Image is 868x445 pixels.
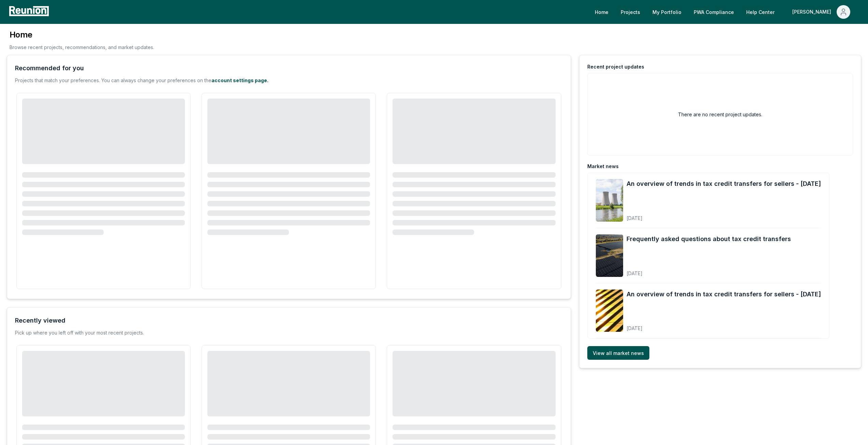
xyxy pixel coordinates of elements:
img: An overview of trends in tax credit transfers for sellers - September 2025 [596,290,623,332]
a: Projects [615,5,646,19]
div: Recently viewed [15,316,65,325]
a: Home [589,5,614,19]
a: Help Center [741,5,780,19]
div: [DATE] [627,320,821,332]
a: Frequently asked questions about tax credit transfers [627,234,791,244]
div: Market news [587,163,619,170]
div: [DATE] [627,265,791,277]
nav: Main [589,5,861,19]
img: Frequently asked questions about tax credit transfers [596,234,623,277]
div: Recent project updates [587,63,644,70]
div: [PERSON_NAME] [792,5,834,19]
a: account settings page. [211,77,268,83]
button: [PERSON_NAME] [787,5,856,19]
h3: Home [10,29,154,40]
a: PWA Compliance [688,5,739,19]
img: An overview of trends in tax credit transfers for sellers - October 2025 [596,179,623,222]
div: Pick up where you left off with your most recent projects. [15,329,144,336]
span: Projects that match your preferences. You can always change your preferences on the [15,77,211,83]
p: Browse recent projects, recommendations, and market updates. [10,44,154,51]
div: [DATE] [627,210,821,222]
a: My Portfolio [647,5,687,19]
div: Recommended for you [15,63,84,73]
a: An overview of trends in tax credit transfers for sellers - [DATE] [627,290,821,299]
h2: There are no recent project updates. [678,111,762,118]
a: An overview of trends in tax credit transfers for sellers - [DATE] [627,179,821,189]
a: View all market news [587,346,649,360]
